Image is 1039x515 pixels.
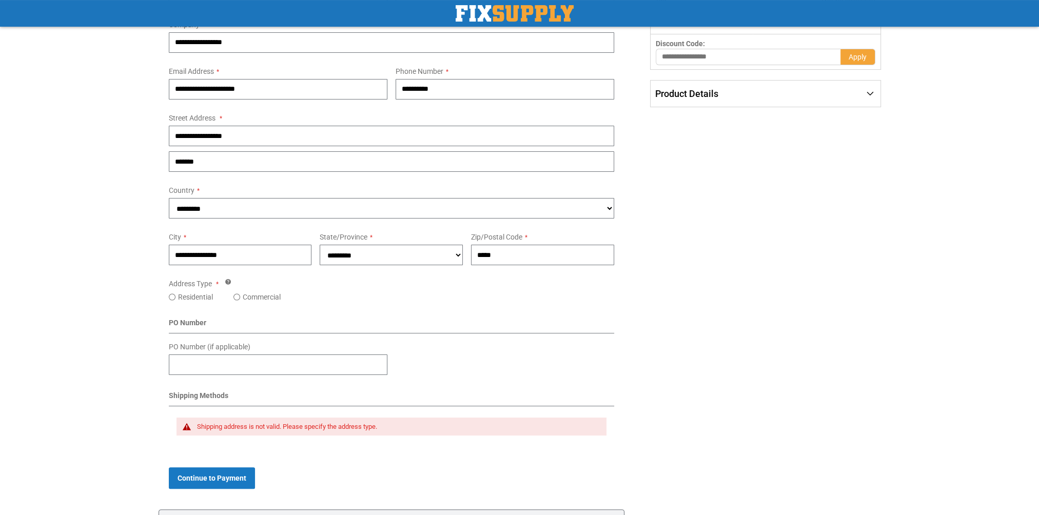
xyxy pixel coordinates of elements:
span: Country [169,186,194,194]
span: Discount Code: [656,39,705,48]
img: Fix Industrial Supply [456,5,574,22]
span: Phone Number [396,67,443,75]
span: State/Province [320,233,367,241]
label: Residential [178,292,213,302]
span: Address Type [169,280,212,288]
span: Apply [849,53,867,61]
button: Apply [840,49,875,65]
span: Product Details [655,88,718,99]
a: store logo [456,5,574,22]
span: Email Address [169,67,214,75]
span: Continue to Payment [178,474,246,482]
div: Shipping Methods [169,390,615,406]
button: Continue to Payment [169,467,255,489]
div: PO Number [169,318,615,333]
span: PO Number (if applicable) [169,343,250,351]
span: Zip/Postal Code [471,233,522,241]
span: Street Address [169,114,215,122]
span: Company [169,21,200,29]
div: Shipping address is not valid. Please specify the address type. [197,423,597,431]
span: City [169,233,181,241]
label: Commercial [243,292,281,302]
